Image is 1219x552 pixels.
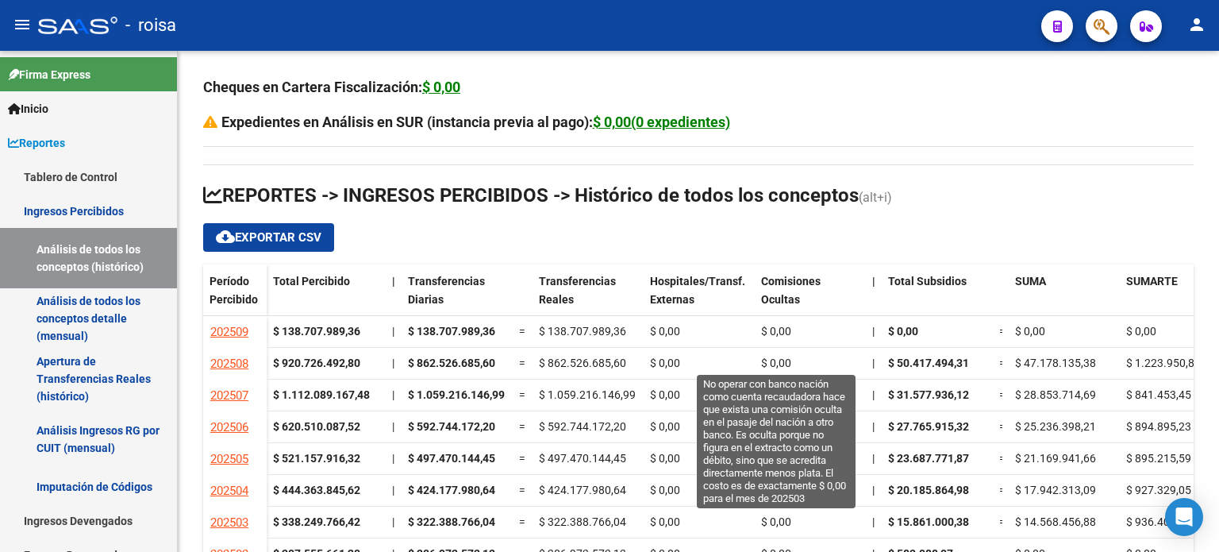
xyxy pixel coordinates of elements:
[872,275,875,288] span: |
[1015,388,1096,401] span: $ 28.853.714,69
[539,388,636,401] span: $ 1.059.216.146,99
[761,484,791,496] span: $ 0,00
[1126,388,1191,401] span: $ 841.453,45
[8,134,65,152] span: Reportes
[392,515,394,528] span: |
[273,420,360,433] strong: $ 620.510.087,52
[273,357,360,369] strong: $ 920.726.492,80
[273,388,370,401] strong: $ 1.112.089.167,48
[761,275,821,306] span: Comisiones Ocultas
[392,357,394,369] span: |
[392,420,394,433] span: |
[402,264,513,331] datatable-header-cell: Transferencias Diarias
[408,484,495,496] span: $ 424.177.980,64
[888,484,969,496] span: $ 20.185.864,98
[650,515,680,528] span: $ 0,00
[539,420,626,433] span: $ 592.744.172,20
[650,275,745,306] span: Hospitales/Transf. Externas
[872,325,875,338] span: |
[650,388,680,401] span: $ 0,00
[210,484,248,498] span: 202504
[392,452,394,465] span: |
[203,79,460,95] strong: Cheques en Cartera Fiscalización:
[408,325,495,338] span: $ 138.707.989,36
[1126,275,1178,288] span: SUMARTE
[539,275,616,306] span: Transferencias Reales
[408,275,485,306] span: Transferencias Diarias
[539,325,626,338] span: $ 138.707.989,36
[888,452,969,465] span: $ 23.687.771,87
[650,484,680,496] span: $ 0,00
[519,420,525,433] span: =
[392,275,395,288] span: |
[519,452,525,465] span: =
[644,264,755,331] datatable-header-cell: Hospitales/Transf. Externas
[13,15,32,34] mat-icon: menu
[872,452,875,465] span: |
[1015,325,1045,338] span: $ 0,00
[408,357,495,369] span: $ 862.526.685,60
[999,420,1006,433] span: =
[761,388,791,401] span: $ 0,00
[203,184,859,207] span: REPORTES -> INGRESOS PERCIBIDOS -> Histórico de todos los conceptos
[999,452,1006,465] span: =
[210,275,258,306] span: Período Percibido
[650,420,680,433] span: $ 0,00
[999,325,1006,338] span: =
[210,452,248,466] span: 202505
[1015,420,1096,433] span: $ 25.236.398,21
[1126,484,1191,496] span: $ 927.329,05
[888,357,969,369] span: $ 50.417.494,31
[539,484,626,496] span: $ 424.177.980,64
[386,264,402,331] datatable-header-cell: |
[1126,452,1191,465] span: $ 895.215,59
[8,66,90,83] span: Firma Express
[1015,515,1096,528] span: $ 14.568.456,88
[1009,264,1120,331] datatable-header-cell: SUMA
[1187,15,1206,34] mat-icon: person
[408,515,495,528] span: $ 322.388.766,04
[210,388,248,403] span: 202507
[761,452,791,465] span: $ 0,00
[872,484,875,496] span: |
[210,357,248,371] span: 202508
[888,275,967,288] span: Total Subsidios
[533,264,644,331] datatable-header-cell: Transferencias Reales
[755,264,866,331] datatable-header-cell: Comisiones Ocultas
[1126,325,1156,338] span: $ 0,00
[210,325,248,339] span: 202509
[210,515,248,530] span: 202503
[519,515,525,528] span: =
[267,264,386,331] datatable-header-cell: Total Percibido
[422,76,460,98] div: $ 0,00
[650,357,680,369] span: $ 0,00
[866,264,882,331] datatable-header-cell: |
[888,515,969,528] span: $ 15.861.000,38
[273,515,360,528] strong: $ 338.249.766,42
[1126,515,1191,528] span: $ 936.403,74
[392,325,394,338] span: |
[1015,357,1096,369] span: $ 47.178.135,38
[872,515,875,528] span: |
[1126,420,1191,433] span: $ 894.895,23
[888,420,969,433] span: $ 27.765.915,32
[882,264,993,331] datatable-header-cell: Total Subsidios
[888,388,969,401] span: $ 31.577.936,12
[519,357,525,369] span: =
[539,515,626,528] span: $ 322.388.766,04
[539,357,626,369] span: $ 862.526.685,60
[273,452,360,465] strong: $ 521.157.916,32
[1015,452,1096,465] span: $ 21.169.941,66
[999,515,1006,528] span: =
[519,388,525,401] span: =
[761,325,791,338] span: $ 0,00
[650,452,680,465] span: $ 0,00
[216,227,235,246] mat-icon: cloud_download
[1015,275,1046,288] span: SUMA
[761,515,791,528] span: $ 0,00
[273,484,360,496] strong: $ 444.363.845,62
[872,357,875,369] span: |
[999,484,1006,496] span: =
[859,190,892,205] span: (alt+i)
[872,420,875,433] span: |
